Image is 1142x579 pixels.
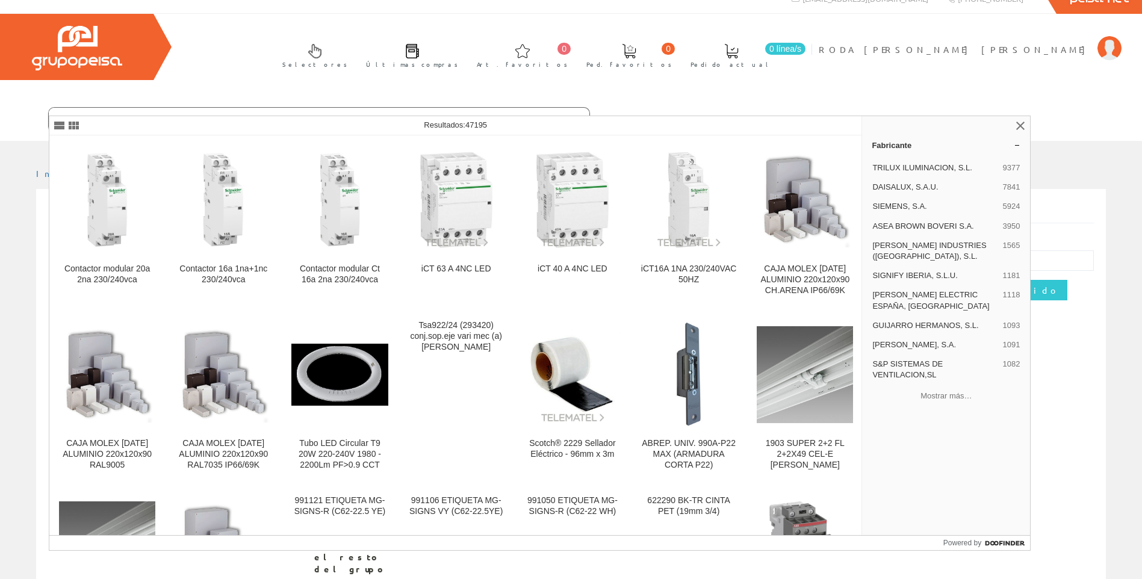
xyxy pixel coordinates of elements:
div: Tubo LED Circular T9 20W 220-240V 1980 - 2200Lm PF>0.9 CCT [291,438,388,471]
span: 3950 [1002,221,1020,232]
span: 9377 [1002,163,1020,173]
span: 1093 [1002,320,1020,331]
span: 0 [557,43,571,55]
div: iCT 40 A 4NC LED [524,264,621,274]
img: Contactor modular 20a 2na 230/240vca [59,152,155,248]
a: Fabricante [862,135,1030,155]
a: Inicio [36,168,87,179]
img: CAJA MOLEX 22.12.09 ALUMINIO 220x120x90 CH.ARENA IP66/69K [757,152,853,248]
a: CAJA MOLEX 22.12.09 ALUMINIO 220x120x90 RAL9005 CAJA MOLEX [DATE] ALUMINIO 220x120x90 RAL9005 [49,311,165,485]
a: Tubo LED Circular T9 20W 220-240V 1980 - 2200Lm PF>0.9 CCT Tubo LED Circular T9 20W 220-240V 1980... [282,311,397,485]
span: 1118 [1002,289,1020,311]
div: 991121 ETIQUETA MG-SIGNS-R (C62-22.5 YE) [291,495,388,517]
span: 7841 [1002,182,1020,193]
a: RODA [PERSON_NAME] [PERSON_NAME] [819,34,1122,45]
img: iCT16A 1NA 230/240VAC 50HZ [641,152,737,248]
a: 1903 SUPER 2+2 FL 2+2X49 CEL-E BLANCO 1903 SUPER 2+2 FL 2+2X49 CEL-E [PERSON_NAME] [747,311,863,485]
img: Contactor modular Ct 16a 2na 230/240vca [291,152,388,248]
div: Contactor modular 20a 2na 230/240vca [59,264,155,285]
span: [PERSON_NAME], S.A. [872,339,998,350]
span: Selectores [282,58,347,70]
a: CAJA MOLEX 22.12.09 ALUMINIO 220x120x90 CH.ARENA IP66/69K CAJA MOLEX [DATE] ALUMINIO 220x120x90 C... [747,136,863,310]
span: Resultados: [424,120,487,129]
a: Contactor 16a 1na+1nc 230/240vca Contactor 16a 1na+1nc 230/240vca [166,136,281,310]
div: 1903 SUPER 2+2 FL 2+2X49 CEL-E [PERSON_NAME] [757,438,853,471]
span: 1091 [1002,339,1020,350]
div: CAJA MOLEX [DATE] ALUMINIO 220x120x90 RAL7035 IP66/69K [175,438,272,471]
div: CAJA MOLEX [DATE] ALUMINIO 220x120x90 RAL9005 [59,438,155,471]
span: Powered by [943,537,981,548]
div: 622290 BK-TR CINTA PET (19mm 3/4) [641,495,737,517]
span: 0 línea/s [765,43,805,55]
div: 991050 ETIQUETA MG-SIGNS-R (C62-22 WH) [524,495,621,517]
span: 47195 [465,120,487,129]
span: 1565 [1002,240,1020,262]
img: Tubo LED Circular T9 20W 220-240V 1980 - 2200Lm PF>0.9 CCT [291,344,388,406]
img: iCT 63 A 4NC LED [408,152,504,248]
a: iCT 63 A 4NC LED iCT 63 A 4NC LED [399,136,514,310]
div: Scotch® 2229 Sellador Eléctrico - 96mm x 3m [524,438,621,460]
a: iCT 40 A 4NC LED iCT 40 A 4NC LED [515,136,630,310]
img: Scotch® 2229 Sellador Eléctrico - 96mm x 3m [524,326,621,423]
input: Buscar ... [49,108,566,132]
div: ABREP. UNIV. 990A-P22 MAX (ARMADURA CORTA P22) [641,438,737,471]
div: 991106 ETIQUETA MG-SIGNS VY (C62-22.5YE) [408,495,504,517]
img: Grupo Peisa [32,26,122,70]
span: [PERSON_NAME] INDUSTRIES ([GEOGRAPHIC_DATA]), S.L. [872,240,998,262]
a: Contactor modular 20a 2na 230/240vca Contactor modular 20a 2na 230/240vca [49,136,165,310]
a: ABREP. UNIV. 990A-P22 MAX (ARMADURA CORTA P22) ABREP. UNIV. 990A-P22 MAX (ARMADURA CORTA P22) [631,311,746,485]
span: 1181 [1002,270,1020,281]
a: Contactor modular Ct 16a 2na 230/240vca Contactor modular Ct 16a 2na 230/240vca [282,136,397,310]
img: Contactor 16a 1na+1nc 230/240vca [175,152,272,248]
span: Pedido actual [690,58,772,70]
span: GUIJARRO HERMANOS, S.L. [872,320,998,331]
span: SIGNIFY IBERIA, S.L.U. [872,270,998,281]
span: Ped. favoritos [586,58,672,70]
span: [PERSON_NAME] ELECTRIC ESPAÑA, [GEOGRAPHIC_DATA] [872,289,998,311]
span: S&P SISTEMAS DE VENTILACION,SL [872,359,998,380]
img: 1903 SUPER 2+2 FL 2+2X49 CEL-E BLANCO [757,326,853,423]
span: TRILUX ILUMINACION, S.L. [872,163,998,173]
span: Art. favoritos [477,58,568,70]
span: Stock en el resto del grupo [314,539,386,575]
span: 1082 [1002,359,1020,380]
img: CAJA MOLEX 22.12.09 ALUMINIO 220x120x90 RAL9005 [59,326,155,423]
a: Powered by [943,536,1031,550]
a: Últimas compras [354,34,464,75]
span: RODA [PERSON_NAME] [PERSON_NAME] [819,43,1091,55]
div: Contactor 16a 1na+1nc 230/240vca [175,264,272,285]
span: 0 [662,43,675,55]
span: SIEMENS, S.A. [872,201,998,212]
a: Tsa922/24 (293420) conj.sop.eje vari mec (a) [PERSON_NAME] [399,311,514,485]
a: Scotch® 2229 Sellador Eléctrico - 96mm x 3m Scotch® 2229 Sellador Eléctrico - 96mm x 3m [515,311,630,485]
a: CAJA MOLEX 22.12.09 ALUMINIO 220x120x90 RAL7035 IP66/69K CAJA MOLEX [DATE] ALUMINIO 220x120x90 RA... [166,311,281,485]
a: Selectores [270,34,353,75]
div: iCT16A 1NA 230/240VAC 50HZ [641,264,737,285]
img: CAJA MOLEX 22.12.09 ALUMINIO 220x120x90 RAL7035 IP66/69K [175,326,272,423]
a: iCT16A 1NA 230/240VAC 50HZ iCT16A 1NA 230/240VAC 50HZ [631,136,746,310]
span: Últimas compras [366,58,458,70]
div: Tsa922/24 (293420) conj.sop.eje vari mec (a) [PERSON_NAME] [408,320,504,353]
div: CAJA MOLEX [DATE] ALUMINIO 220x120x90 CH.ARENA IP66/69K [757,264,853,296]
div: iCT 63 A 4NC LED [408,264,504,274]
span: 5924 [1002,201,1020,212]
img: ABREP. UNIV. 990A-P22 MAX (ARMADURA CORTA P22) [648,320,729,429]
span: ASEA BROWN BOVERI S.A. [872,221,998,232]
span: DAISALUX, S.A.U. [872,182,998,193]
img: iCT 40 A 4NC LED [524,152,621,248]
div: Contactor modular Ct 16a 2na 230/240vca [291,264,388,285]
button: Mostrar más… [867,386,1025,406]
